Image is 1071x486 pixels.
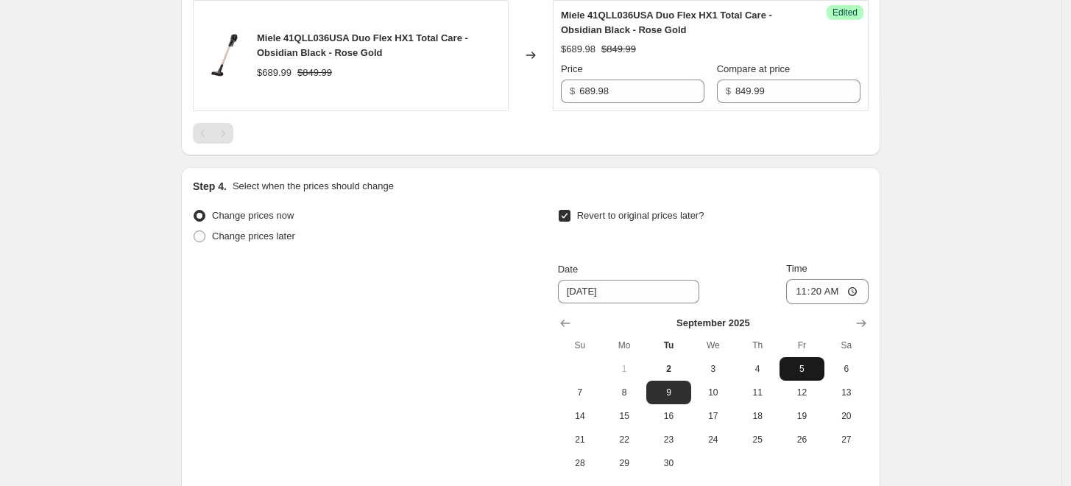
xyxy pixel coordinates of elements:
span: 3 [697,363,729,375]
span: Sa [830,339,863,351]
span: Th [741,339,774,351]
span: Miele 41QLL036USA Duo Flex HX1 Total Care - Obsidian Black - Rose Gold [257,32,468,58]
button: Tuesday September 23 2025 [646,428,690,451]
th: Thursday [735,334,780,357]
button: Tuesday September 9 2025 [646,381,690,404]
button: Tuesday September 16 2025 [646,404,690,428]
span: 1 [608,363,640,375]
th: Saturday [824,334,869,357]
span: Tu [652,339,685,351]
span: Price [561,63,583,74]
p: Select when the prices should change [233,179,394,194]
span: 17 [697,410,729,422]
strike: $849.99 [297,66,332,80]
button: Wednesday September 3 2025 [691,357,735,381]
span: 23 [652,434,685,445]
span: 28 [564,457,596,469]
span: 22 [608,434,640,445]
span: Miele 41QLL036USA Duo Flex HX1 Total Care - Obsidian Black - Rose Gold [561,10,772,35]
span: 20 [830,410,863,422]
span: 6 [830,363,863,375]
th: Wednesday [691,334,735,357]
th: Tuesday [646,334,690,357]
div: $689.99 [257,66,291,80]
span: Compare at price [717,63,791,74]
span: 21 [564,434,596,445]
button: Saturday September 20 2025 [824,404,869,428]
span: Date [558,264,578,275]
button: Saturday September 27 2025 [824,428,869,451]
h2: Step 4. [193,179,227,194]
button: Thursday September 25 2025 [735,428,780,451]
nav: Pagination [193,123,233,144]
button: Show previous month, August 2025 [555,313,576,334]
strike: $849.99 [601,42,636,57]
span: 4 [741,363,774,375]
span: 29 [608,457,640,469]
span: $ [726,85,731,96]
span: 16 [652,410,685,422]
span: 11 [741,387,774,398]
span: Mo [608,339,640,351]
span: Edited [833,7,858,18]
span: 24 [697,434,729,445]
span: Time [786,263,807,274]
span: Change prices later [212,230,295,242]
button: Thursday September 11 2025 [735,381,780,404]
button: Tuesday September 30 2025 [646,451,690,475]
th: Friday [780,334,824,357]
button: Monday September 8 2025 [602,381,646,404]
span: 13 [830,387,863,398]
input: 12:00 [786,279,869,304]
span: 5 [785,363,818,375]
button: Wednesday September 10 2025 [691,381,735,404]
button: Sunday September 28 2025 [558,451,602,475]
th: Monday [602,334,646,357]
button: Show next month, October 2025 [851,313,872,334]
button: Wednesday September 24 2025 [691,428,735,451]
span: 18 [741,410,774,422]
button: Friday September 19 2025 [780,404,824,428]
span: 15 [608,410,640,422]
button: Friday September 12 2025 [780,381,824,404]
span: Revert to original prices later? [577,210,704,221]
span: 27 [830,434,863,445]
button: Friday September 5 2025 [780,357,824,381]
span: 30 [652,457,685,469]
span: 26 [785,434,818,445]
span: 12 [785,387,818,398]
button: Thursday September 4 2025 [735,357,780,381]
button: Saturday September 13 2025 [824,381,869,404]
span: Fr [785,339,818,351]
button: Monday September 29 2025 [602,451,646,475]
span: Su [564,339,596,351]
button: Sunday September 14 2025 [558,404,602,428]
span: 8 [608,387,640,398]
th: Sunday [558,334,602,357]
div: $689.98 [561,42,595,57]
button: Monday September 15 2025 [602,404,646,428]
button: Today Tuesday September 2 2025 [646,357,690,381]
span: 2 [652,363,685,375]
button: Sunday September 21 2025 [558,428,602,451]
span: 25 [741,434,774,445]
span: 7 [564,387,596,398]
span: $ [570,85,575,96]
img: 244756_80x.jpg [201,33,245,77]
span: 19 [785,410,818,422]
button: Monday September 22 2025 [602,428,646,451]
span: 14 [564,410,596,422]
button: Friday September 26 2025 [780,428,824,451]
button: Saturday September 6 2025 [824,357,869,381]
span: We [697,339,729,351]
button: Sunday September 7 2025 [558,381,602,404]
span: 9 [652,387,685,398]
span: Change prices now [212,210,294,221]
button: Thursday September 18 2025 [735,404,780,428]
input: 9/2/2025 [558,280,699,303]
button: Monday September 1 2025 [602,357,646,381]
span: 10 [697,387,729,398]
button: Wednesday September 17 2025 [691,404,735,428]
